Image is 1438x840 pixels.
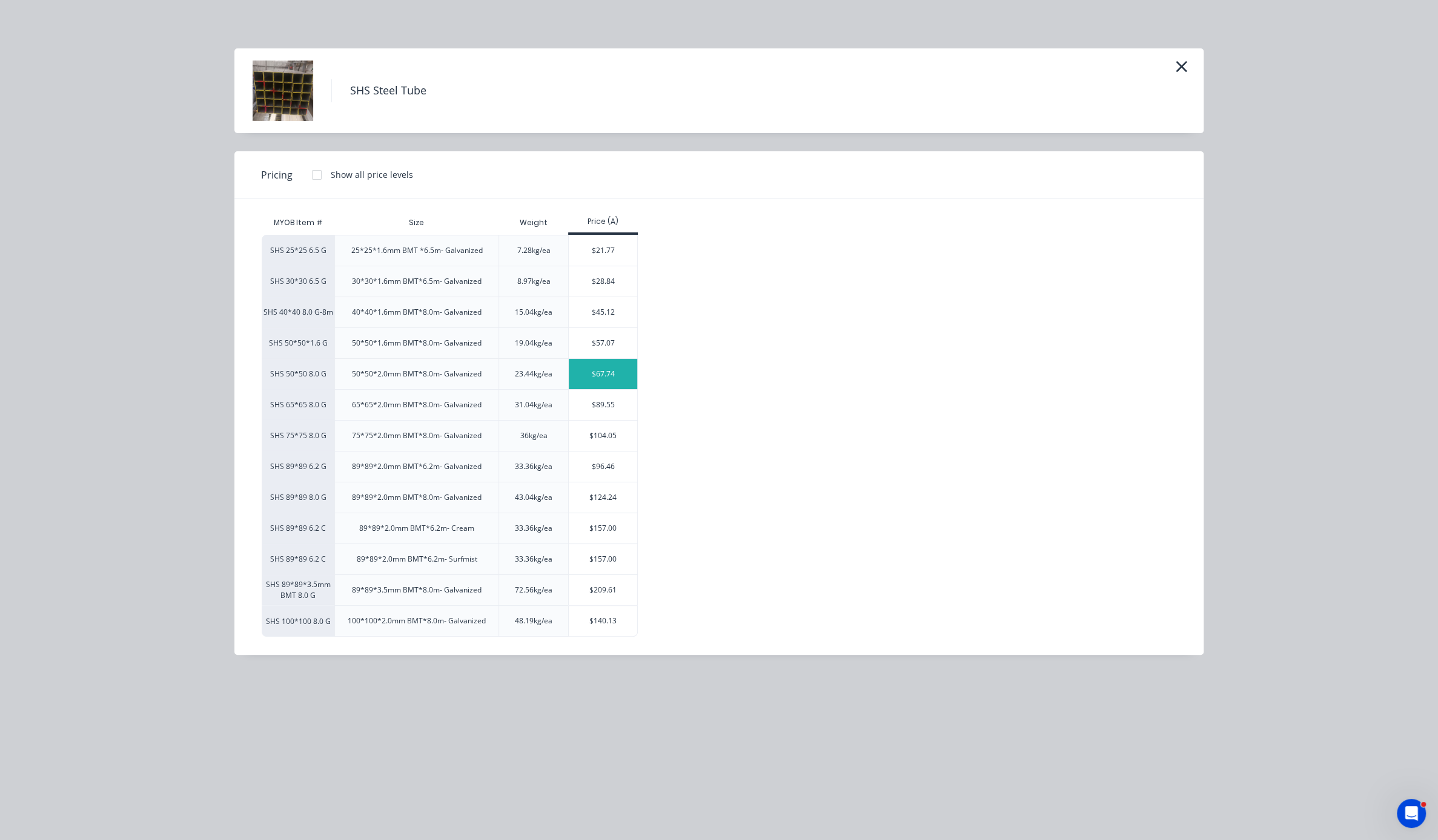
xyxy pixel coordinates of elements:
div: SHS 30*30 6.5 G [262,266,334,297]
div: Show all price levels [331,168,413,181]
div: SHS 75*75 8.0 G [262,420,334,451]
div: $104.05 [569,421,637,451]
div: $67.74 [569,359,637,389]
div: 15.04kg/ea [515,307,552,318]
div: 50*50*1.6mm BMT*8.0m- Galvanized [352,338,482,349]
div: SHS 89*89 6.2 C [262,513,334,543]
div: 48.19kg/ea [515,615,552,626]
span: Pricing [261,168,293,182]
div: 36kg/ea [520,430,548,441]
div: 33.36kg/ea [515,461,552,472]
div: 50*50*2.0mm BMT*8.0m- Galvanized [352,369,482,379]
div: Price (A) [568,216,638,227]
img: SHS Steel Tube [253,61,313,121]
div: 89*89*2.0mm BMT*6.2m- Cream [359,523,474,534]
div: $140.13 [569,606,637,636]
div: 100*100*2.0mm BMT*8.0m- Galvanized [348,615,486,626]
div: SHS 100*100 8.0 G [262,605,334,637]
div: 65*65*2.0mm BMT*8.0m- Galvanized [352,399,482,410]
div: SHS 89*89*3.5mm BMT 8.0 G [262,574,334,605]
div: 75*75*2.0mm BMT*8.0m- Galvanized [352,430,482,441]
div: $157.00 [569,544,637,574]
div: 33.36kg/ea [515,523,552,534]
div: $157.00 [569,513,637,543]
div: SHS 50*50*1.6 G [262,327,334,358]
div: $209.61 [569,575,637,605]
div: 7.28kg/ea [517,245,551,256]
div: 89*89*3.5mm BMT*8.0m- Galvanized [352,585,482,596]
div: 43.04kg/ea [515,492,552,503]
h4: SHS Steel Tube [331,79,445,102]
div: SHS 50*50 8.0 G [262,358,334,389]
div: 33.36kg/ea [515,554,552,565]
div: SHS 89*89 8.0 G [262,482,334,513]
div: Weight [510,208,557,238]
div: MYOB Item # [262,211,334,235]
iframe: Intercom live chat [1397,799,1426,828]
div: 30*30*1.6mm BMT*6.5m- Galvanized [352,276,482,287]
div: 25*25*1.6mm BMT *6.5m- Galvanized [351,245,483,256]
div: 89*89*2.0mm BMT*8.0m- Galvanized [352,492,482,503]
div: $89.55 [569,390,637,420]
div: $28.84 [569,266,637,297]
div: $21.77 [569,235,637,266]
div: 23.44kg/ea [515,369,552,379]
div: 89*89*2.0mm BMT*6.2m- Galvanized [352,461,482,472]
div: SHS 40*40 8.0 G-8m [262,297,334,327]
div: 19.04kg/ea [515,338,552,349]
div: SHS 89*89 6.2 C [262,543,334,574]
div: 89*89*2.0mm BMT*6.2m- Surfmist [357,554,477,565]
div: $124.24 [569,482,637,513]
div: 8.97kg/ea [517,276,551,287]
div: 40*40*1.6mm BMT*8.0m- Galvanized [352,307,482,318]
div: 31.04kg/ea [515,399,552,410]
div: $96.46 [569,451,637,482]
div: SHS 65*65 8.0 G [262,389,334,420]
div: SHS 89*89 6.2 G [262,451,334,482]
div: $45.12 [569,297,637,327]
div: Size [399,208,434,238]
div: 72.56kg/ea [515,585,552,596]
div: SHS 25*25 6.5 G [262,235,334,266]
div: $57.07 [569,328,637,358]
